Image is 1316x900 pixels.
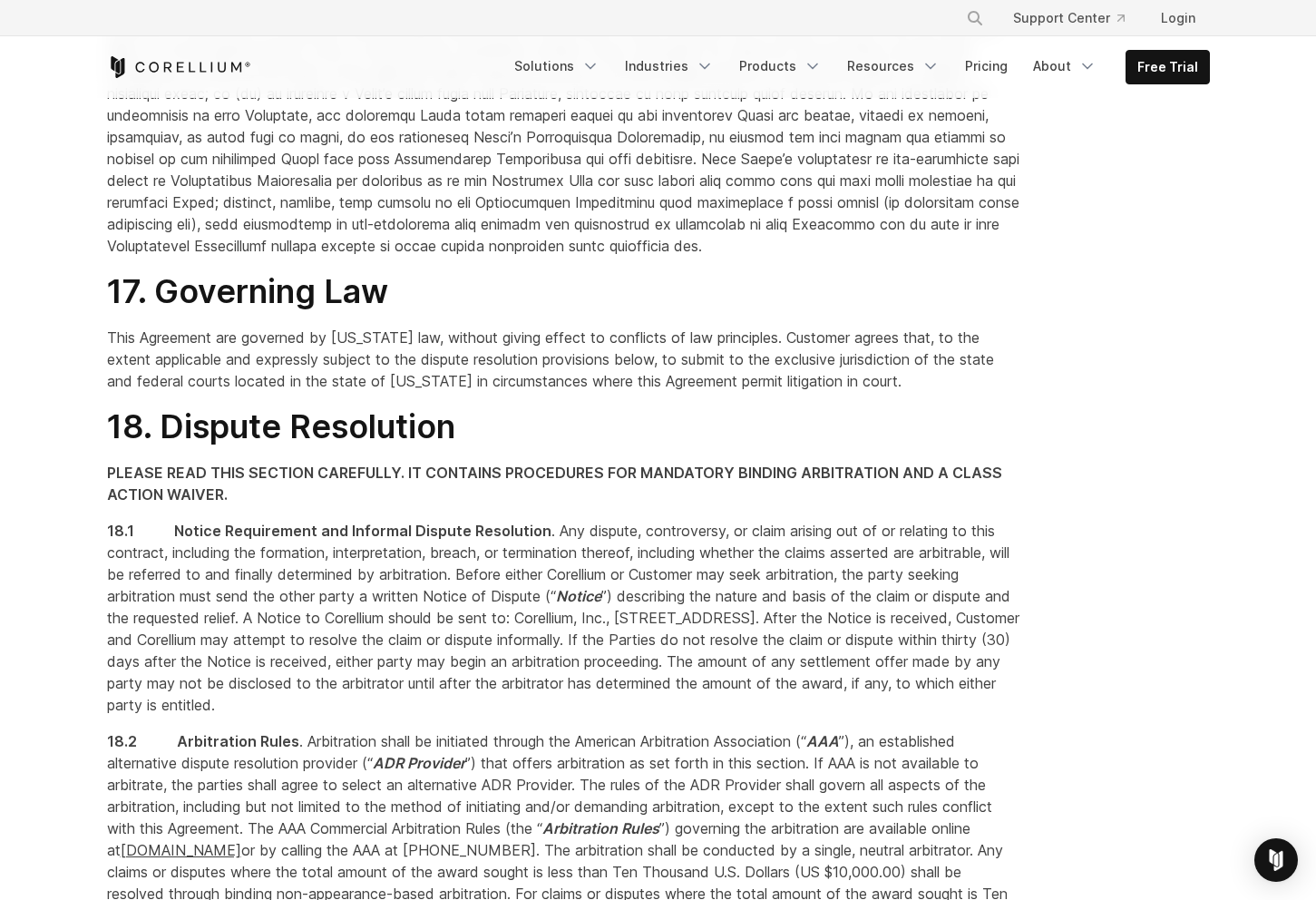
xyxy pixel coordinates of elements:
div: Navigation Menu [503,50,1210,84]
a: About [1022,50,1107,83]
a: Solutions [503,50,610,83]
a: Corellium Home [107,56,251,78]
a: Products [728,50,833,83]
a: Resources [836,50,950,83]
a: Login [1146,2,1210,34]
em: AAA [806,732,839,750]
a: Industries [614,50,725,83]
span: 18. Dispute Resolution [107,406,455,446]
a: Free Trial [1126,51,1209,83]
em: ADR Provider [373,754,465,772]
span: This Agreement are governed by [US_STATE] law, without giving effect to conflicts of law principl... [107,328,994,390]
span: 18.1 Notice Requirement and Informal Dispute Resolution [107,522,551,540]
a: Pricing [954,50,1019,83]
div: Open Intercom Messenger [1254,838,1298,882]
span: 18.2 Arbitration Rules [107,732,299,750]
a: Support Center [999,2,1139,34]
span: 17. Governing Law [107,271,388,311]
u: [DOMAIN_NAME] [121,841,241,859]
div: Navigation Menu [944,2,1210,34]
span: . Any dispute, controversy, or claim arising out of or relating to this contract, including the f... [107,522,1019,714]
span: PLEASE READ THIS SECTION CAREFULLY. IT CONTAINS PROCEDURES FOR MANDATORY BINDING ARBITRATION AND ... [107,464,1002,504]
button: Search [959,2,991,34]
em: Notice [556,587,601,605]
em: Arbitration Rules [542,819,659,837]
